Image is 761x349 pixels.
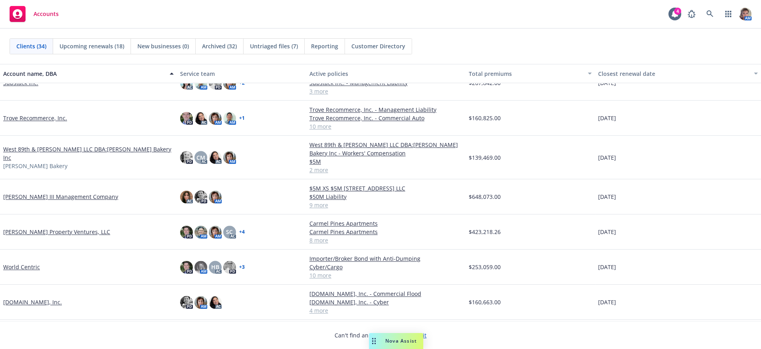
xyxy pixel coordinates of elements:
[194,226,207,238] img: photo
[3,228,110,236] a: [PERSON_NAME] Property Ventures, LLC
[6,3,62,25] a: Accounts
[598,192,616,201] span: [DATE]
[469,298,501,306] span: $160,663.00
[209,190,222,203] img: photo
[369,333,379,349] div: Drag to move
[180,69,303,78] div: Service team
[598,228,616,236] span: [DATE]
[239,265,245,270] a: + 3
[194,190,207,203] img: photo
[598,114,616,122] span: [DATE]
[223,112,236,125] img: photo
[469,192,501,201] span: $648,073.00
[702,6,718,22] a: Search
[211,263,219,271] span: HB
[309,184,463,192] a: $5M XS $5M [STREET_ADDRESS] LLC
[180,112,193,125] img: photo
[3,192,118,201] a: [PERSON_NAME] III Management Company
[239,116,245,121] a: + 1
[469,114,501,122] span: $160,825.00
[180,226,193,238] img: photo
[385,337,417,344] span: Nova Assist
[194,112,207,125] img: photo
[309,290,463,298] a: [DOMAIN_NAME], Inc. - Commercial Flood
[309,192,463,201] a: $50M Liability
[194,261,207,274] img: photo
[309,114,463,122] a: Trove Recommerce, Inc. - Commercial Auto
[309,263,463,271] a: Cyber/Cargo
[3,298,62,306] a: [DOMAIN_NAME], Inc.
[309,141,463,157] a: West 89th & [PERSON_NAME] LLC DBA:[PERSON_NAME] Bakery Inc - Workers' Compensation
[226,228,233,236] span: SC
[311,42,338,50] span: Reporting
[720,6,736,22] a: Switch app
[3,114,67,122] a: Trove Recommerce, Inc.
[739,8,751,20] img: photo
[469,69,583,78] div: Total premiums
[137,42,189,50] span: New businesses (0)
[309,105,463,114] a: Trove Recommerce, Inc. - Management Liability
[598,298,616,306] span: [DATE]
[309,157,463,166] a: $5M
[309,306,463,315] a: 4 more
[598,153,616,162] span: [DATE]
[598,263,616,271] span: [DATE]
[209,296,222,309] img: photo
[309,166,463,174] a: 2 more
[469,153,501,162] span: $139,469.00
[469,263,501,271] span: $253,059.00
[309,236,463,244] a: 8 more
[369,333,423,349] button: Nova Assist
[209,112,222,125] img: photo
[202,42,237,50] span: Archived (32)
[466,64,595,83] button: Total premiums
[223,151,236,164] img: photo
[250,42,298,50] span: Untriaged files (7)
[309,254,463,263] a: Importer/Broker Bond with Anti-Dumping
[674,8,681,15] div: 4
[196,153,205,162] span: CM
[309,219,463,228] a: Carmel Pines Apartments
[194,296,207,309] img: photo
[34,11,59,17] span: Accounts
[598,69,749,78] div: Closest renewal date
[16,42,46,50] span: Clients (34)
[684,6,700,22] a: Report a Bug
[394,331,426,339] a: Search for it
[3,69,165,78] div: Account name, DBA
[239,81,245,85] a: + 2
[309,201,463,209] a: 9 more
[177,64,306,83] button: Service team
[3,162,67,170] span: [PERSON_NAME] Bakery
[351,42,405,50] span: Customer Directory
[595,64,761,83] button: Closest renewal date
[309,298,463,306] a: [DOMAIN_NAME], Inc. - Cyber
[180,261,193,274] img: photo
[239,230,245,234] a: + 4
[209,226,222,238] img: photo
[180,151,193,164] img: photo
[309,271,463,280] a: 10 more
[309,228,463,236] a: Carmel Pines Apartments
[223,261,236,274] img: photo
[59,42,124,50] span: Upcoming renewals (18)
[180,296,193,309] img: photo
[3,263,40,271] a: World Centric
[180,190,193,203] img: photo
[309,122,463,131] a: 10 more
[469,228,501,236] span: $423,218.26
[209,151,222,164] img: photo
[309,87,463,95] a: 3 more
[306,64,466,83] button: Active policies
[335,331,426,339] span: Can't find an account?
[309,69,463,78] div: Active policies
[3,145,174,162] a: West 89th & [PERSON_NAME] LLC DBA:[PERSON_NAME] Bakery Inc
